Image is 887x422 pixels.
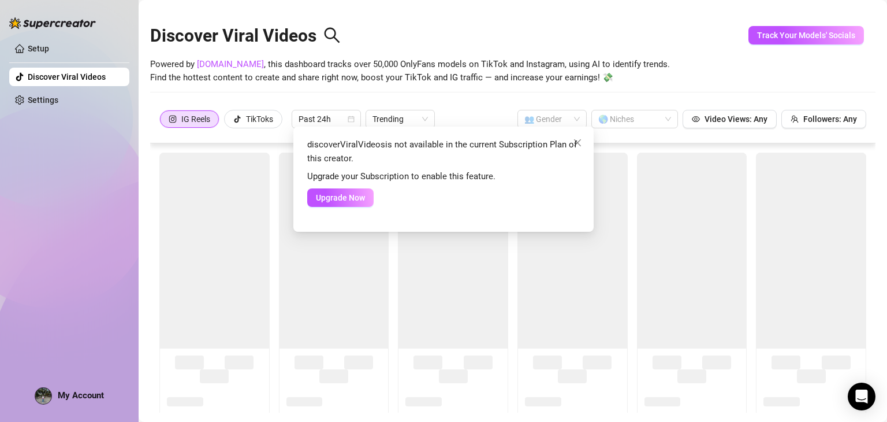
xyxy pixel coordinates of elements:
[307,188,374,207] button: Upgrade Now
[573,138,582,147] span: close
[568,138,587,147] span: Close
[307,171,495,182] span: Upgrade your Subscription to enable this feature.
[316,193,365,202] span: Upgrade Now
[848,383,875,410] div: Open Intercom Messenger
[568,134,587,152] button: Close
[307,139,577,164] span: discoverViralVideos is not available in the current Subscription Plan of this creator.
